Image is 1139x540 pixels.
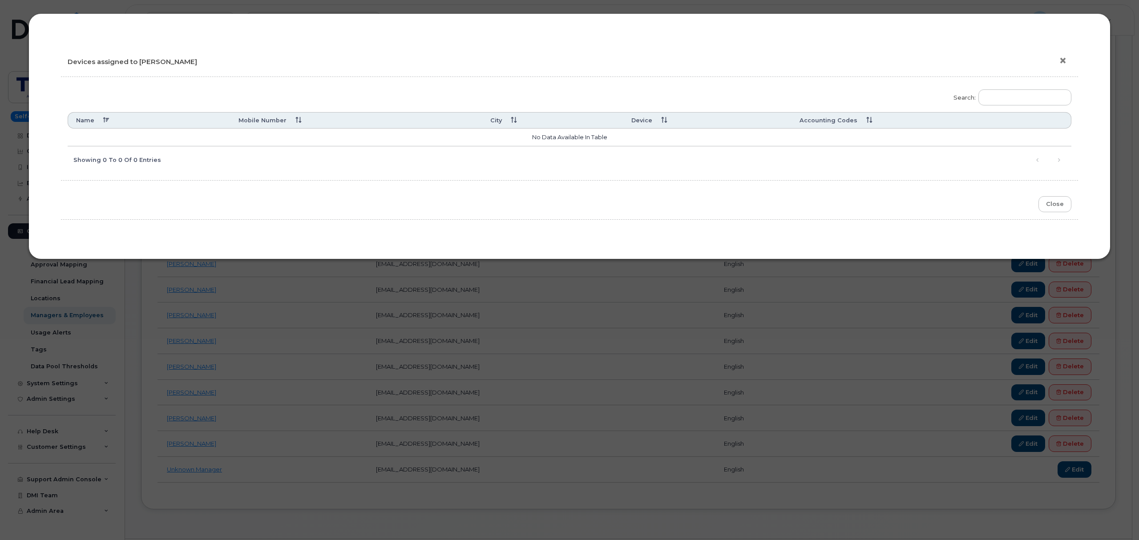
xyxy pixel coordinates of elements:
th: Mobile Number : activate to sort column ascending [230,112,482,129]
th: City : activate to sort column ascending [482,112,623,129]
td: No data available in table [68,129,1071,146]
button: × [1059,54,1071,68]
label: Search: [948,84,1071,109]
th: Device : activate to sort column ascending [623,112,792,129]
a: Previous [1031,153,1044,167]
div: Showing 0 to 0 of 0 entries [68,152,161,167]
h4: Devices assigned to [PERSON_NAME] [68,58,1071,66]
th: Name : activate to sort column descending [68,112,230,129]
a: Next [1052,153,1066,167]
button: Close [1038,196,1071,213]
th: Accounting Codes : activate to sort column ascending [792,112,1071,129]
